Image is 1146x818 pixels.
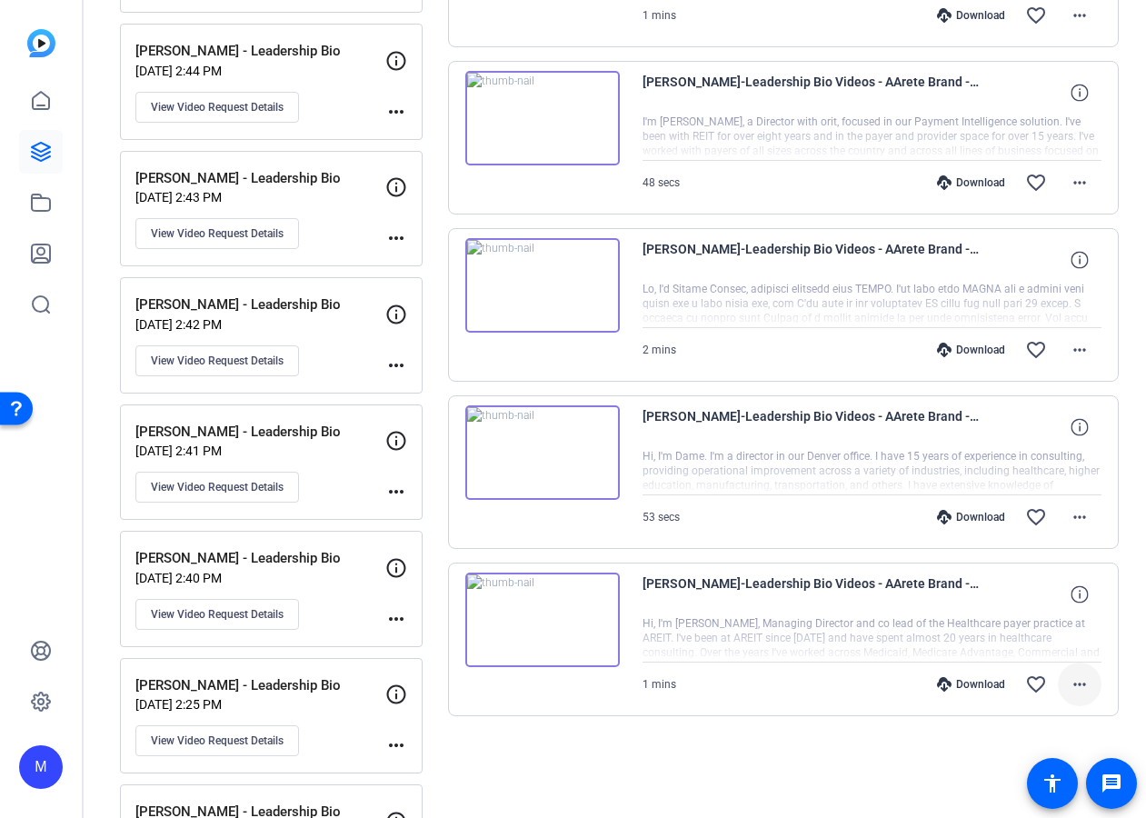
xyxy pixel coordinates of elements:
p: [DATE] 2:40 PM [135,571,385,585]
p: [DATE] 2:42 PM [135,317,385,332]
mat-icon: more_horiz [1069,673,1091,695]
img: thumb-nail [465,71,620,165]
div: Download [928,677,1014,692]
span: View Video Request Details [151,733,284,748]
p: [PERSON_NAME] - Leadership Bio [135,548,385,569]
div: M [19,745,63,789]
mat-icon: more_horiz [385,608,407,630]
mat-icon: favorite_border [1025,673,1047,695]
mat-icon: more_horiz [385,734,407,756]
img: blue-gradient.svg [27,29,55,57]
span: [PERSON_NAME]-Leadership Bio Videos - AArete Brand -Ph-[PERSON_NAME] - Leadership Bio-17570809516... [643,238,979,282]
p: [PERSON_NAME] - Leadership Bio [135,41,385,62]
mat-icon: more_horiz [385,101,407,123]
mat-icon: favorite_border [1025,172,1047,194]
p: [DATE] 2:43 PM [135,190,385,204]
div: Download [928,8,1014,23]
p: [PERSON_NAME] - Leadership Bio [135,294,385,315]
button: View Video Request Details [135,725,299,756]
p: [DATE] 2:25 PM [135,697,385,712]
mat-icon: favorite_border [1025,5,1047,26]
span: 53 secs [643,511,680,524]
p: [DATE] 2:44 PM [135,64,385,78]
mat-icon: more_horiz [1069,172,1091,194]
button: View Video Request Details [135,92,299,123]
mat-icon: more_horiz [385,227,407,249]
span: [PERSON_NAME]-Leadership Bio Videos - AArete Brand -Ph-[PERSON_NAME] - Leadership Bio-17570255603... [643,573,979,616]
p: [DATE] 2:41 PM [135,444,385,458]
span: [PERSON_NAME]-Leadership Bio Videos - AArete Brand -Ph-[PERSON_NAME] - Leadership Bio-17571033443... [643,71,979,115]
mat-icon: more_horiz [385,354,407,376]
mat-icon: more_horiz [385,481,407,503]
span: 1 mins [643,678,676,691]
span: [PERSON_NAME]-Leadership Bio Videos - AArete Brand -Ph-[PERSON_NAME] - Leadership Bio-17570418868... [643,405,979,449]
span: View Video Request Details [151,226,284,241]
button: View Video Request Details [135,345,299,376]
img: thumb-nail [465,405,620,500]
div: Download [928,510,1014,524]
p: [PERSON_NAME] - Leadership Bio [135,168,385,189]
div: Download [928,343,1014,357]
mat-icon: favorite_border [1025,339,1047,361]
div: Download [928,175,1014,190]
button: View Video Request Details [135,218,299,249]
p: [PERSON_NAME] - Leadership Bio [135,422,385,443]
span: 2 mins [643,344,676,356]
mat-icon: favorite_border [1025,506,1047,528]
button: View Video Request Details [135,472,299,503]
mat-icon: more_horiz [1069,5,1091,26]
mat-icon: accessibility [1041,773,1063,794]
span: View Video Request Details [151,354,284,368]
mat-icon: message [1101,773,1122,794]
p: [PERSON_NAME] - Leadership Bio [135,675,385,696]
span: View Video Request Details [151,100,284,115]
img: thumb-nail [465,238,620,333]
span: View Video Request Details [151,607,284,622]
mat-icon: more_horiz [1069,506,1091,528]
span: 1 mins [643,9,676,22]
span: View Video Request Details [151,480,284,494]
img: thumb-nail [465,573,620,667]
button: View Video Request Details [135,599,299,630]
mat-icon: more_horiz [1069,339,1091,361]
span: 48 secs [643,176,680,189]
